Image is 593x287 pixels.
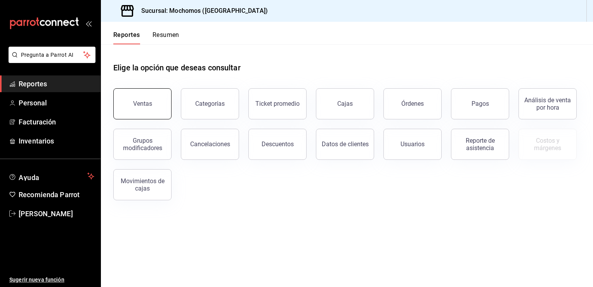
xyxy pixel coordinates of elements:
[524,137,572,152] div: Costos y márgenes
[9,276,94,284] span: Sugerir nueva función
[19,171,84,181] span: Ayuda
[195,100,225,107] div: Categorías
[518,88,577,119] button: Análisis de venta por hora
[316,88,374,119] button: Cajas
[262,140,294,148] div: Descuentos
[113,129,172,160] button: Grupos modificadores
[401,140,425,148] div: Usuarios
[85,20,92,26] button: open_drawer_menu
[19,189,94,200] span: Recomienda Parrot
[118,137,166,152] div: Grupos modificadores
[113,31,140,44] button: Reportes
[316,129,374,160] button: Datos de clientes
[451,129,509,160] button: Reporte de asistencia
[337,100,353,107] div: Cajas
[248,88,307,119] button: Ticket promedio
[19,136,94,146] span: Inventarios
[19,117,94,127] span: Facturación
[383,129,442,160] button: Usuarios
[524,96,572,111] div: Análisis de venta por hora
[5,56,95,65] a: Pregunta a Parrot AI
[322,140,369,148] div: Datos de clientes
[19,208,94,219] span: [PERSON_NAME]
[153,31,179,44] button: Resumen
[401,100,424,107] div: Órdenes
[113,169,172,200] button: Movimientos de cajas
[113,88,172,119] button: Ventas
[21,51,83,59] span: Pregunta a Parrot AI
[451,88,509,119] button: Pagos
[133,100,152,107] div: Ventas
[472,100,489,107] div: Pagos
[19,98,94,108] span: Personal
[248,129,307,160] button: Descuentos
[135,6,268,16] h3: Sucursal: Mochomos ([GEOGRAPHIC_DATA])
[518,129,577,160] button: Contrata inventarios para ver este reporte
[19,79,94,89] span: Reportes
[255,100,300,107] div: Ticket promedio
[456,137,504,152] div: Reporte de asistencia
[383,88,442,119] button: Órdenes
[181,129,239,160] button: Cancelaciones
[118,177,166,192] div: Movimientos de cajas
[181,88,239,119] button: Categorías
[9,47,95,63] button: Pregunta a Parrot AI
[113,62,241,73] h1: Elige la opción que deseas consultar
[190,140,230,148] div: Cancelaciones
[113,31,179,44] div: navigation tabs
